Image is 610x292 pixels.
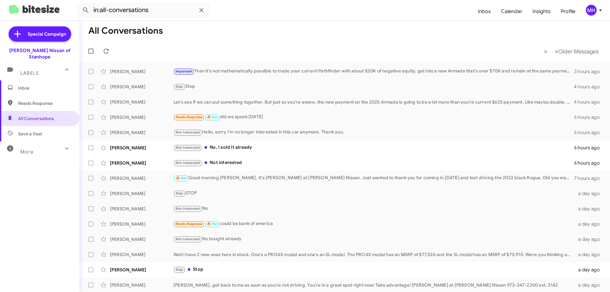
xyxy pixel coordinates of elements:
div: Stop [173,83,574,90]
span: Save a Deal [18,131,42,137]
div: [PERSON_NAME] [110,84,173,90]
div: a day ago [574,206,605,212]
div: could be bank of america [173,220,574,227]
div: [PERSON_NAME] [110,99,173,105]
button: Previous [540,45,551,58]
div: Hello, sorry I'm no longer interested in this car anymore. Thank you. [173,129,574,136]
span: 🔥 Hot [207,115,218,119]
div: [PERSON_NAME] [110,160,173,166]
div: a day ago [574,267,605,273]
span: Not-Interested [176,237,200,241]
div: 3 hours ago [574,68,605,75]
span: Needs Response [18,100,72,106]
div: 7 hours ago [574,175,605,181]
a: Insights [527,2,556,21]
span: Special Campaign [28,31,66,37]
div: STOP [173,190,574,197]
a: Profile [556,2,580,21]
div: Not interested [173,159,574,166]
div: [PERSON_NAME] [110,175,173,181]
span: All Conversations [18,115,54,122]
div: 6 hours ago [574,114,605,120]
span: Not-Interested [176,130,200,134]
span: Not-Interested [176,161,200,165]
div: [PERSON_NAME], get back to me as soon as you're not driving. You're in a great spot right now! Ta... [173,282,574,288]
div: a day ago [574,251,605,258]
div: a day ago [574,190,605,197]
div: MH [586,5,597,16]
a: Inbox [473,2,496,21]
div: [PERSON_NAME] [110,114,173,120]
div: Then it's not mathematically possible to trade your current Pathfinder with about $20K of negativ... [173,68,574,75]
span: Older Messages [558,48,599,55]
div: [PERSON_NAME] [110,236,173,242]
span: Labels [20,70,39,76]
span: Needs Response [176,222,203,226]
span: More [20,149,33,155]
span: Stop [176,85,183,89]
span: Not-Interested [176,207,200,211]
span: Stop [176,268,183,272]
div: did we speak [DATE] [173,113,574,121]
div: a day ago [574,282,605,288]
span: Inbox [18,85,72,91]
div: [PERSON_NAME] [110,145,173,151]
h1: All Conversations [88,26,163,36]
span: « [544,47,547,55]
div: 6 hours ago [574,129,605,136]
div: Let's see if we can put something together. But just so you're aware, the new payment on the 2025... [173,99,574,105]
span: Needs Response [176,115,203,119]
a: Special Campaign [9,26,71,42]
div: 4 hours ago [574,99,605,105]
button: Next [551,45,602,58]
div: [PERSON_NAME] [110,68,173,75]
div: [PERSON_NAME] [110,206,173,212]
div: [PERSON_NAME] [110,267,173,273]
span: 🔥 Hot [176,176,186,180]
div: [PERSON_NAME] [110,129,173,136]
div: [PERSON_NAME] [110,251,173,258]
div: 4 hours ago [574,84,605,90]
nav: Page navigation example [540,45,602,58]
div: 6 hours ago [574,145,605,151]
div: Stop [173,266,574,273]
div: Well I have 2 new ones here in stock. One's a PRO4X model and one's an SL model. The PRO4X model ... [173,251,574,258]
span: 🔥 Hot [207,222,218,226]
div: a day ago [574,221,605,227]
div: No bought already [173,235,574,243]
div: a day ago [574,236,605,242]
button: MH [580,5,603,16]
div: [PERSON_NAME] [110,221,173,227]
div: [PERSON_NAME] [110,190,173,197]
a: Calendar [496,2,527,21]
div: [PERSON_NAME] [110,282,173,288]
div: No, I sold it already [173,144,574,151]
span: Not-Interested [176,146,200,150]
span: » [555,47,558,55]
input: Search [77,3,210,18]
div: No [173,205,574,212]
span: Important [176,69,192,73]
span: Stop [176,191,183,195]
div: 6 hours ago [574,160,605,166]
div: Good morning [PERSON_NAME], it's [PERSON_NAME] at [PERSON_NAME] Nissan. Just wanted to thank you ... [173,174,574,182]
